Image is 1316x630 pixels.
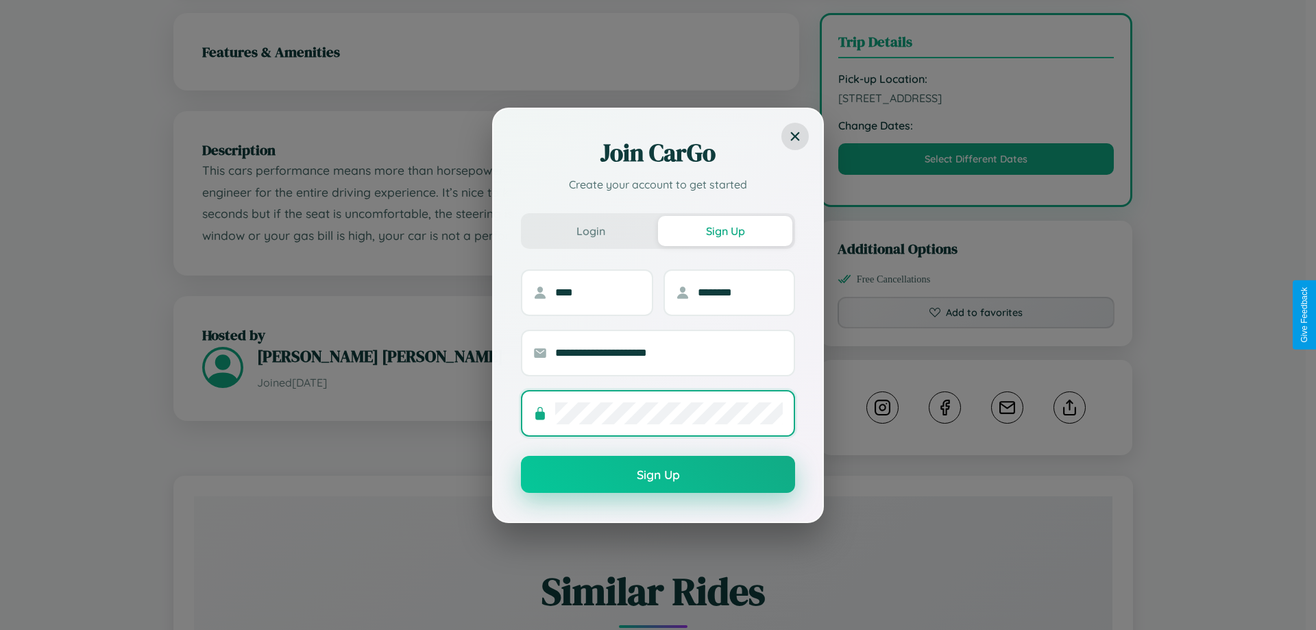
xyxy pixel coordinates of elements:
p: Create your account to get started [521,176,795,193]
div: Give Feedback [1300,287,1309,343]
button: Sign Up [521,456,795,493]
h2: Join CarGo [521,136,795,169]
button: Login [524,216,658,246]
button: Sign Up [658,216,792,246]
